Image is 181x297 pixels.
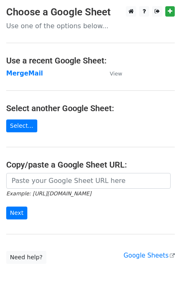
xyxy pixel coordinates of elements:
input: Next [6,207,27,219]
a: Select... [6,119,37,132]
a: Google Sheets [123,252,175,259]
input: Paste your Google Sheet URL here [6,173,171,189]
a: View [101,70,122,77]
p: Use one of the options below... [6,22,175,30]
small: Example: [URL][DOMAIN_NAME] [6,190,91,197]
small: View [110,71,122,77]
a: Need help? [6,251,46,264]
h4: Copy/paste a Google Sheet URL: [6,160,175,170]
h4: Select another Google Sheet: [6,103,175,113]
a: MergeMail [6,70,43,77]
h3: Choose a Google Sheet [6,6,175,18]
h4: Use a recent Google Sheet: [6,56,175,66]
